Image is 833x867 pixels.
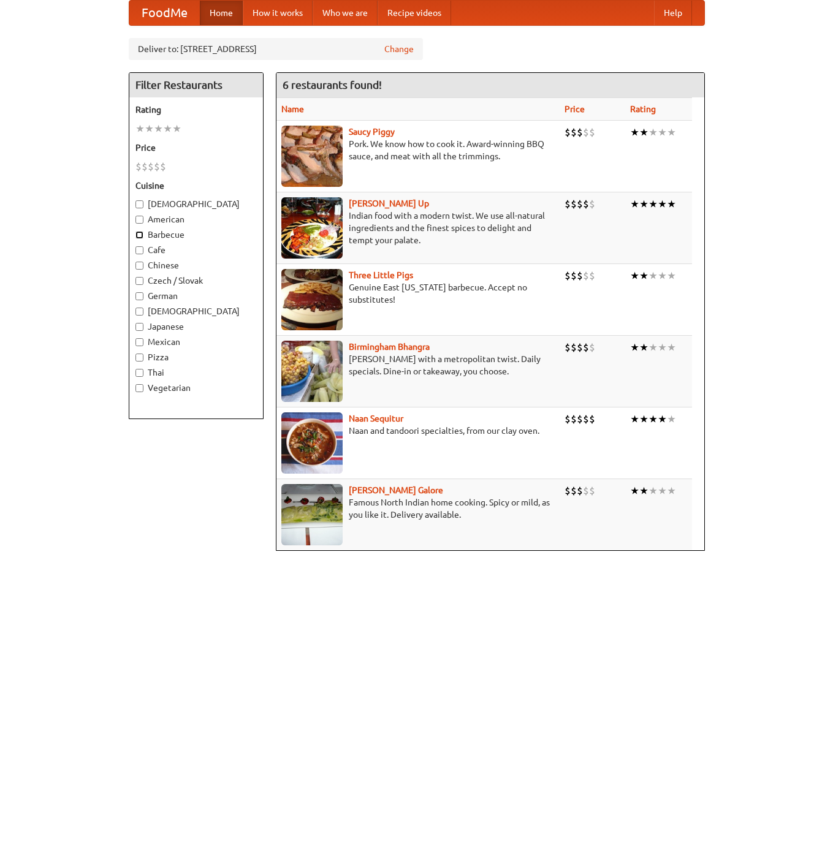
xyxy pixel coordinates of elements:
li: ★ [163,122,172,135]
li: ★ [658,126,667,139]
p: [PERSON_NAME] with a metropolitan twist. Daily specials. Dine-in or takeaway, you choose. [281,353,555,377]
li: $ [589,126,595,139]
a: Price [565,104,585,114]
li: ★ [630,269,639,282]
li: $ [589,269,595,282]
li: $ [571,197,577,211]
label: Cafe [135,244,257,256]
li: $ [565,126,571,139]
li: $ [571,269,577,282]
h5: Cuisine [135,180,257,192]
label: Czech / Slovak [135,274,257,287]
label: Barbecue [135,229,257,241]
li: $ [589,197,595,211]
img: currygalore.jpg [281,484,343,545]
input: Barbecue [135,231,143,239]
input: Vegetarian [135,384,143,392]
li: ★ [154,122,163,135]
li: ★ [630,484,639,498]
li: ★ [658,269,667,282]
li: ★ [172,122,181,135]
li: $ [583,341,589,354]
li: $ [142,160,148,173]
li: $ [565,412,571,426]
input: [DEMOGRAPHIC_DATA] [135,308,143,316]
img: curryup.jpg [281,197,343,259]
li: $ [135,160,142,173]
li: $ [154,160,160,173]
li: ★ [667,341,676,354]
a: Change [384,43,414,55]
input: Chinese [135,262,143,270]
li: ★ [667,197,676,211]
img: littlepigs.jpg [281,269,343,330]
li: ★ [667,269,676,282]
b: Saucy Piggy [349,127,395,137]
p: Naan and tandoori specialties, from our clay oven. [281,425,555,437]
li: ★ [639,197,649,211]
a: [PERSON_NAME] Galore [349,485,443,495]
img: saucy.jpg [281,126,343,187]
label: Vegetarian [135,382,257,394]
li: $ [577,197,583,211]
li: ★ [649,126,658,139]
label: Chinese [135,259,257,271]
li: ★ [639,341,649,354]
p: Indian food with a modern twist. We use all-natural ingredients and the finest spices to delight ... [281,210,555,246]
li: $ [577,269,583,282]
li: $ [577,412,583,426]
li: $ [565,484,571,498]
label: Thai [135,366,257,379]
li: $ [565,341,571,354]
p: Pork. We know how to cook it. Award-winning BBQ sauce, and meat with all the trimmings. [281,138,555,162]
li: ★ [667,126,676,139]
li: ★ [649,197,658,211]
li: ★ [639,484,649,498]
a: [PERSON_NAME] Up [349,199,429,208]
ng-pluralize: 6 restaurants found! [283,79,382,91]
li: ★ [667,484,676,498]
a: FoodMe [129,1,200,25]
h5: Rating [135,104,257,116]
li: $ [148,160,154,173]
input: German [135,292,143,300]
li: $ [583,197,589,211]
li: ★ [658,341,667,354]
li: $ [577,126,583,139]
li: $ [583,484,589,498]
li: ★ [658,197,667,211]
input: Pizza [135,354,143,362]
input: Czech / Slovak [135,277,143,285]
img: naansequitur.jpg [281,412,343,474]
p: Famous North Indian home cooking. Spicy or mild, as you like it. Delivery available. [281,496,555,521]
li: ★ [639,412,649,426]
label: Mexican [135,336,257,348]
input: [DEMOGRAPHIC_DATA] [135,200,143,208]
li: ★ [667,412,676,426]
label: German [135,290,257,302]
li: $ [577,341,583,354]
a: Three Little Pigs [349,270,413,280]
li: ★ [639,126,649,139]
li: ★ [135,122,145,135]
li: $ [583,126,589,139]
li: ★ [649,269,658,282]
input: Thai [135,369,143,377]
a: Name [281,104,304,114]
li: ★ [145,122,154,135]
li: $ [160,160,166,173]
a: Naan Sequitur [349,414,403,423]
li: $ [571,412,577,426]
h4: Filter Restaurants [129,73,263,97]
b: Birmingham Bhangra [349,342,430,352]
li: ★ [649,341,658,354]
li: $ [565,269,571,282]
label: Japanese [135,320,257,333]
li: ★ [639,269,649,282]
label: American [135,213,257,225]
img: bhangra.jpg [281,341,343,402]
li: ★ [630,412,639,426]
li: $ [589,412,595,426]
